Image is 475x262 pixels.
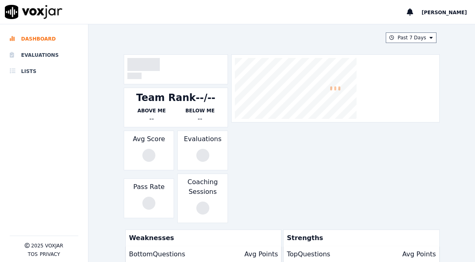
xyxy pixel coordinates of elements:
a: Dashboard [10,31,78,47]
div: -- [176,114,224,124]
div: Evaluations [177,131,228,170]
img: voxjar logo [5,5,62,19]
p: Avg Points [402,249,436,259]
a: Lists [10,63,78,79]
p: Avg Points [244,249,278,259]
button: TOS [28,251,37,258]
p: Bottom Questions [129,249,185,259]
div: Pass Rate [124,178,174,218]
button: Privacy [40,251,60,258]
p: Below Me [176,107,224,114]
div: Team Rank --/-- [136,91,215,104]
a: Evaluations [10,47,78,63]
div: Coaching Sessions [177,174,228,223]
p: Weaknesses [126,230,278,246]
p: 2025 Voxjar [31,243,63,249]
button: Past 7 Days [386,32,436,43]
p: Top Questions [287,249,330,259]
div: Avg Score [124,131,174,170]
p: Above Me [127,107,176,114]
div: -- [127,114,176,124]
p: Strengths [284,230,436,246]
button: [PERSON_NAME] [421,7,475,17]
span: [PERSON_NAME] [421,10,467,15]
